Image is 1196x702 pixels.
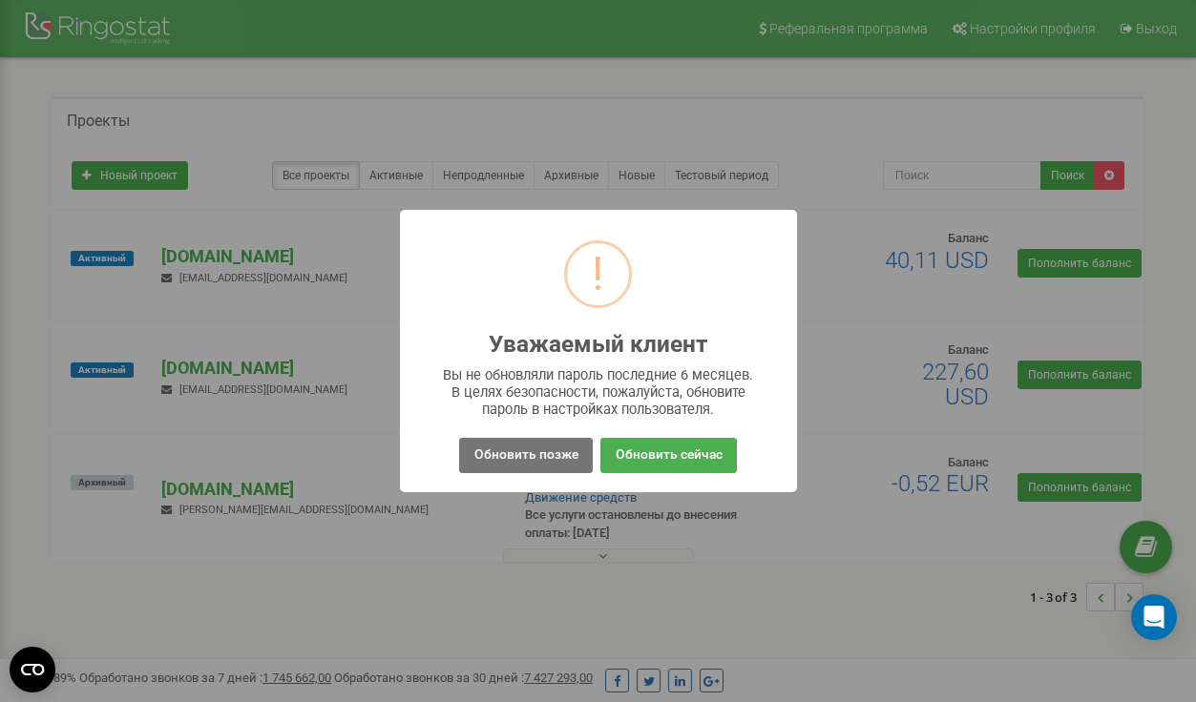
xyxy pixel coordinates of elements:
[459,438,592,473] button: Обновить позже
[592,243,604,305] div: !
[489,332,707,358] h2: Уважаемый клиент
[10,647,55,692] button: Open CMP widget
[600,438,736,473] button: Обновить сейчас
[1131,594,1177,640] div: Open Intercom Messenger
[437,366,759,418] div: Вы не обновляли пароль последние 6 месяцев. В целях безопасности, пожалуйста, обновите пароль в н...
